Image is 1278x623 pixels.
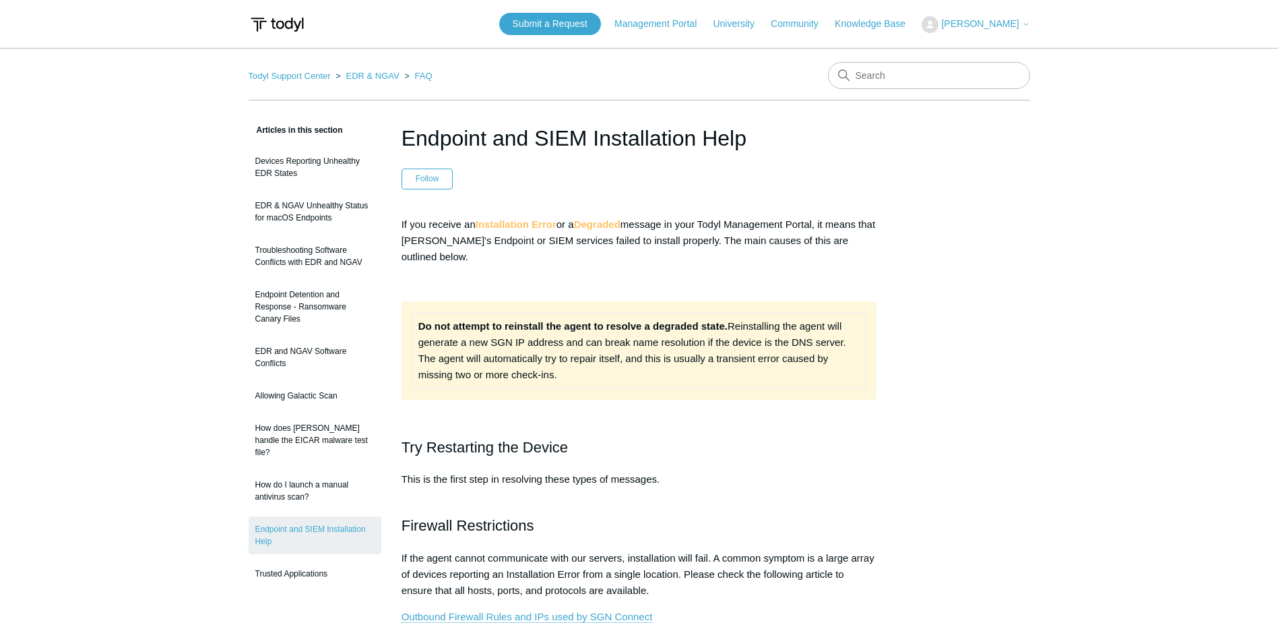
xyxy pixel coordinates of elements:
button: [PERSON_NAME] [922,16,1029,33]
img: Todyl Support Center Help Center home page [249,12,306,37]
h1: Endpoint and SIEM Installation Help [402,122,877,154]
strong: Installation Error [476,218,556,230]
a: Devices Reporting Unhealthy EDR States [249,148,381,186]
a: Trusted Applications [249,561,381,587]
h2: Try Restarting the Device [402,436,877,459]
a: EDR and NGAV Software Conflicts [249,338,381,376]
a: How does [PERSON_NAME] handle the EICAR malware test file? [249,415,381,465]
a: FAQ [415,71,433,81]
a: EDR & NGAV Unhealthy Status for macOS Endpoints [249,193,381,231]
li: Todyl Support Center [249,71,333,81]
a: Management Portal [614,17,710,31]
p: If you receive an or a message in your Todyl Management Portal, it means that [PERSON_NAME]'s End... [402,216,877,265]
a: Community [771,17,832,31]
strong: Degraded [574,218,620,230]
span: Articles in this section [249,125,343,135]
td: Reinstalling the agent will generate a new SGN IP address and can break name resolution if the de... [412,312,866,388]
a: Allowing Galactic Scan [249,383,381,409]
input: Search [828,62,1030,89]
a: Knowledge Base [835,17,919,31]
p: This is the first step in resolving these types of messages. [402,471,877,504]
a: Todyl Support Center [249,71,331,81]
li: FAQ [402,71,432,81]
li: EDR & NGAV [333,71,402,81]
span: [PERSON_NAME] [941,18,1019,29]
p: If the agent cannot communicate with our servers, installation will fail. A common symptom is a l... [402,550,877,599]
a: University [713,17,767,31]
a: Endpoint Detention and Response - Ransomware Canary Files [249,282,381,332]
strong: Do not attempt to reinstall the agent to resolve a degraded state. [418,320,728,332]
a: Troubleshooting Software Conflicts with EDR and NGAV [249,237,381,275]
a: How do I launch a manual antivirus scan? [249,472,381,510]
a: Endpoint and SIEM Installation Help [249,516,381,554]
a: Submit a Request [499,13,601,35]
button: Follow Article [402,169,453,189]
a: EDR & NGAV [346,71,399,81]
h2: Firewall Restrictions [402,514,877,537]
a: Outbound Firewall Rules and IPs used by SGN Connect [402,611,653,623]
